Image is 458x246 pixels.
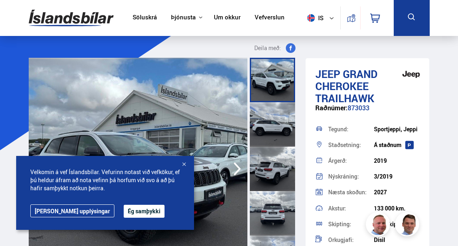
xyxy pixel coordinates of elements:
button: Ég samþykki [124,205,165,218]
div: Tegund: [328,126,374,132]
div: Orkugjafi: [328,237,374,243]
a: Vefverslun [255,14,285,22]
img: FbJEzSuNWCJXmdc-.webp [396,213,420,238]
div: 3/2019 [374,173,420,180]
img: svg+xml;base64,PHN2ZyB4bWxucz0iaHR0cDovL3d3dy53My5vcmcvMjAwMC9zdmciIHdpZHRoPSI1MTIiIGhlaWdodD0iNT... [307,14,315,22]
div: 133 000 km. [374,205,420,212]
img: G0Ugv5HjCgRt.svg [29,5,114,31]
button: Deila með: [246,43,299,53]
span: Jeep [315,67,340,81]
div: 873033 [315,104,420,120]
div: Næsta skoðun: [328,189,374,195]
div: 2027 [374,189,420,196]
a: Söluskrá [133,14,157,22]
span: is [304,14,324,22]
div: 2019 [374,158,420,164]
span: Deila með: [254,43,281,53]
button: is [304,6,340,30]
div: Akstur: [328,206,374,211]
button: Þjónusta [171,14,196,21]
div: Árgerð: [328,158,374,164]
span: Grand Cherokee TRAILHAWK [315,67,378,105]
span: Raðnúmer: [315,103,348,112]
div: Skipting: [328,221,374,227]
a: [PERSON_NAME] upplýsingar [30,204,114,217]
div: Á staðnum [374,142,420,148]
img: brand logo [399,64,423,84]
img: siFngHWaQ9KaOqBr.png [367,213,391,238]
a: Um okkur [214,14,241,22]
span: Velkomin á vef Íslandsbílar. Vefurinn notast við vefkökur, ef þú heldur áfram að nota vefinn þá h... [30,168,180,192]
div: Dísil [374,237,420,243]
div: Sportjeppi, Jeppi [374,126,420,132]
div: Staðsetning: [328,142,374,148]
div: Nýskráning: [328,174,374,179]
